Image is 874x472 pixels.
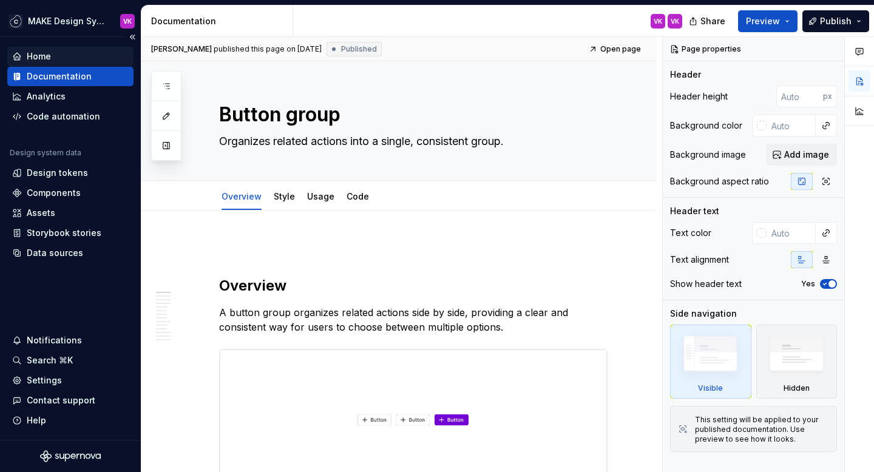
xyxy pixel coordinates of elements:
[784,149,829,161] span: Add image
[7,371,134,390] a: Settings
[347,191,369,201] a: Code
[124,29,141,46] button: Collapse sidebar
[7,183,134,203] a: Components
[7,223,134,243] a: Storybook stories
[222,191,262,201] a: Overview
[7,203,134,223] a: Assets
[670,120,742,132] div: Background color
[302,183,339,209] div: Usage
[698,383,723,393] div: Visible
[342,183,374,209] div: Code
[683,10,733,32] button: Share
[767,115,816,137] input: Auto
[820,15,852,27] span: Publish
[123,16,132,26] div: VK
[7,87,134,106] a: Analytics
[151,15,288,27] div: Documentation
[801,279,815,289] label: Yes
[219,305,608,334] p: A button group organizes related actions side by side, providing a clear and consistent way for u...
[670,149,746,161] div: Background image
[8,14,23,29] img: f5634f2a-3c0d-4c0b-9dc3-3862a3e014c7.png
[654,16,662,26] div: VK
[27,167,88,179] div: Design tokens
[27,187,81,199] div: Components
[670,278,742,290] div: Show header text
[7,107,134,126] a: Code automation
[217,132,605,151] textarea: Organizes related actions into a single, consistent group.
[767,222,816,244] input: Auto
[671,16,679,26] div: VK
[307,191,334,201] a: Usage
[670,254,729,266] div: Text alignment
[40,450,101,462] svg: Supernova Logo
[217,100,605,129] textarea: Button group
[27,110,100,123] div: Code automation
[7,351,134,370] button: Search ⌘K
[27,414,46,426] div: Help
[27,394,95,406] div: Contact support
[7,331,134,350] button: Notifications
[27,247,83,259] div: Data sources
[776,86,823,107] input: Auto
[670,205,719,217] div: Header text
[784,383,810,393] div: Hidden
[219,276,608,295] h2: Overview
[670,175,769,187] div: Background aspect ratio
[756,325,838,399] div: Hidden
[269,183,300,209] div: Style
[670,308,737,320] div: Side navigation
[2,8,138,34] button: MAKE Design SystemVK
[214,44,322,54] div: published this page on [DATE]
[695,415,829,444] div: This setting will be applied to your published documentation. Use preview to see how it looks.
[746,15,780,27] span: Preview
[670,69,701,81] div: Header
[670,90,728,103] div: Header height
[27,70,92,83] div: Documentation
[7,411,134,430] button: Help
[27,354,73,366] div: Search ⌘K
[7,47,134,66] a: Home
[767,144,837,166] button: Add image
[7,67,134,86] a: Documentation
[10,148,81,158] div: Design system data
[27,227,101,239] div: Storybook stories
[27,334,82,346] div: Notifications
[27,90,66,103] div: Analytics
[27,374,62,386] div: Settings
[7,391,134,410] button: Contact support
[700,15,725,27] span: Share
[600,44,641,54] span: Open page
[217,183,266,209] div: Overview
[585,41,646,58] a: Open page
[738,10,798,32] button: Preview
[274,191,295,201] a: Style
[7,243,134,263] a: Data sources
[27,50,51,62] div: Home
[670,325,751,399] div: Visible
[151,44,212,54] span: [PERSON_NAME]
[670,227,711,239] div: Text color
[802,10,869,32] button: Publish
[27,207,55,219] div: Assets
[7,163,134,183] a: Design tokens
[823,92,832,101] p: px
[28,15,106,27] div: MAKE Design System
[341,44,377,54] span: Published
